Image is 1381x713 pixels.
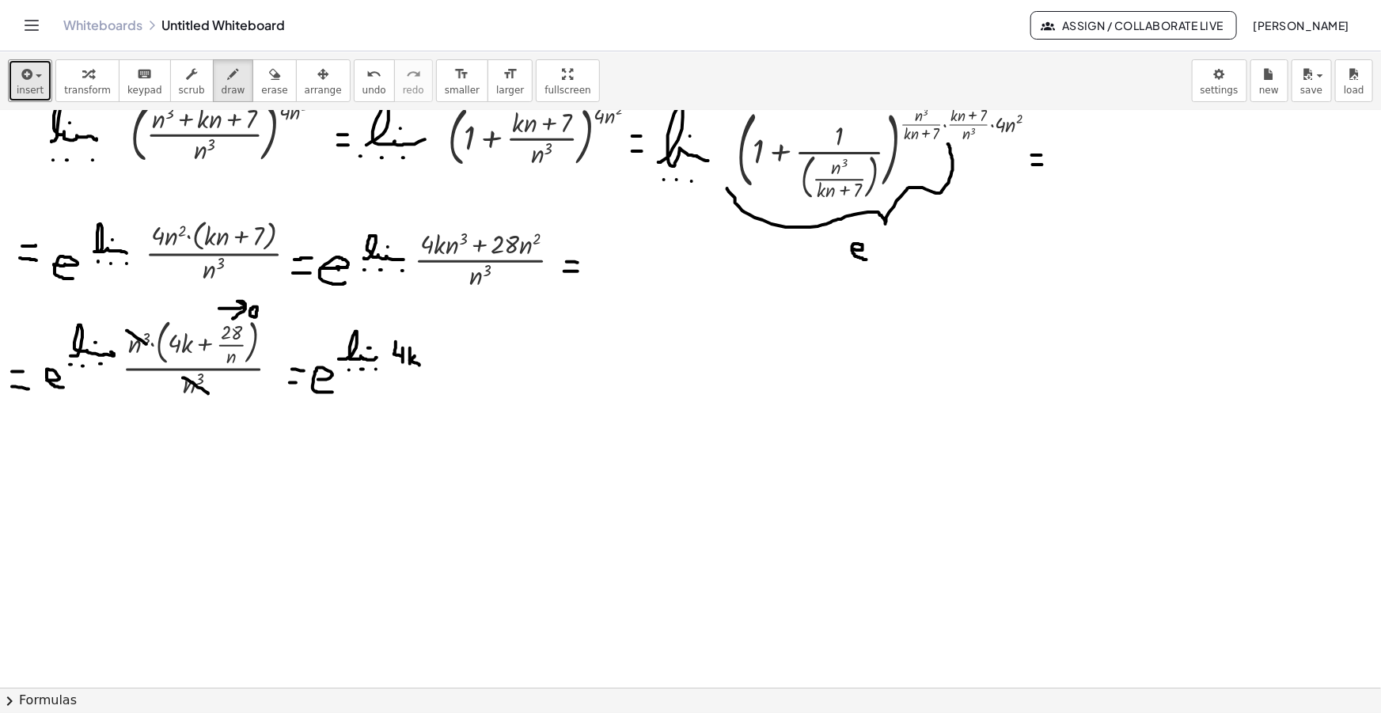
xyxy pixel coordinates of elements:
span: transform [64,85,111,96]
span: arrange [305,85,342,96]
button: fullscreen [536,59,599,102]
button: arrange [296,59,351,102]
button: draw [213,59,254,102]
span: [PERSON_NAME] [1253,18,1349,32]
span: keypad [127,85,162,96]
button: erase [252,59,296,102]
span: insert [17,85,44,96]
span: erase [261,85,287,96]
i: keyboard [137,65,152,84]
span: load [1344,85,1364,96]
button: transform [55,59,120,102]
span: settings [1201,85,1239,96]
button: keyboardkeypad [119,59,171,102]
span: Assign / Collaborate Live [1044,18,1224,32]
button: save [1292,59,1332,102]
button: load [1335,59,1373,102]
span: undo [362,85,386,96]
span: save [1300,85,1322,96]
button: format_sizelarger [488,59,533,102]
a: Whiteboards [63,17,142,33]
button: undoundo [354,59,395,102]
span: scrub [179,85,205,96]
i: format_size [454,65,469,84]
button: format_sizesmaller [436,59,488,102]
button: settings [1192,59,1247,102]
span: draw [222,85,245,96]
span: larger [496,85,524,96]
span: fullscreen [544,85,590,96]
button: [PERSON_NAME] [1240,11,1362,40]
button: redoredo [394,59,433,102]
button: new [1250,59,1288,102]
button: scrub [170,59,214,102]
i: undo [366,65,381,84]
button: Toggle navigation [19,13,44,38]
i: redo [406,65,421,84]
span: smaller [445,85,480,96]
i: format_size [503,65,518,84]
span: new [1259,85,1279,96]
button: insert [8,59,52,102]
button: Assign / Collaborate Live [1030,11,1237,40]
span: redo [403,85,424,96]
